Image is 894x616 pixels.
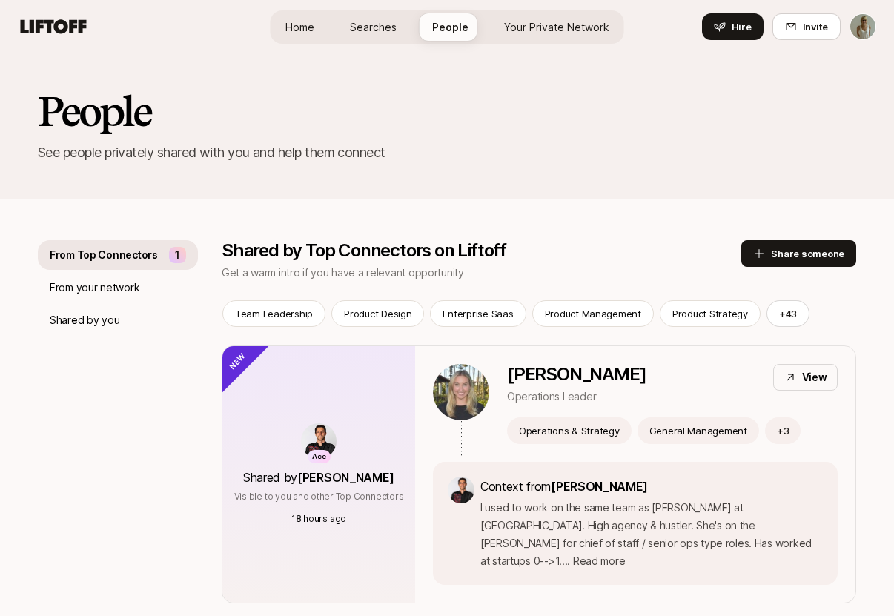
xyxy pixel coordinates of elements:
[802,368,827,386] p: View
[234,490,404,503] p: Visible to you and other Top Connectors
[480,477,823,496] p: Context from
[344,306,411,321] p: Product Design
[732,19,752,34] span: Hire
[545,306,641,321] p: Product Management
[50,311,119,329] p: Shared by you
[432,19,468,35] span: People
[443,306,513,321] p: Enterprise Saas
[38,142,856,163] p: See people privately shared with you and help them connect
[492,13,621,41] a: Your Private Network
[197,321,271,394] div: New
[222,264,741,282] p: Get a warm intro if you have a relevant opportunity
[222,240,741,261] p: Shared by Top Connectors on Liftoff
[551,479,648,494] span: [PERSON_NAME]
[291,512,346,526] p: 18 hours ago
[803,19,828,34] span: Invite
[222,345,856,603] a: AceShared by[PERSON_NAME]Visible to you and other Top Connectors18 hours ago[PERSON_NAME]Operatio...
[297,470,394,485] span: [PERSON_NAME]
[741,240,856,267] button: Share someone
[50,279,139,297] p: From your network
[274,13,326,41] a: Home
[765,417,801,444] button: +3
[702,13,764,40] button: Hire
[285,19,314,35] span: Home
[850,14,875,39] img: Ashlea Sommer
[350,19,397,35] span: Searches
[772,13,841,40] button: Invite
[312,451,326,463] p: Ace
[507,364,646,385] p: [PERSON_NAME]
[672,306,748,321] p: Product Strategy
[504,19,609,35] span: Your Private Network
[338,13,408,41] a: Searches
[38,89,856,133] h2: People
[850,13,876,40] button: Ashlea Sommer
[573,554,625,567] span: Read more
[480,499,823,570] p: I used to work on the same team as [PERSON_NAME] at [GEOGRAPHIC_DATA]. High agency & hustler. She...
[766,300,809,327] button: +43
[420,13,480,41] a: People
[433,364,489,420] img: 9b7f698e_ba64_456c_b983_8976e1755cd1.jpg
[50,246,158,264] p: From Top Connectors
[649,423,747,438] p: General Management
[301,423,337,459] img: ACg8ocKfD4J6FzG9_HAYQ9B8sLvPSEBLQEDmbHTY_vjoi9sRmV9s2RKt=s160-c
[235,306,313,321] p: Team Leadership
[519,423,620,438] p: Operations & Strategy
[448,477,474,503] img: ACg8ocKfD4J6FzG9_HAYQ9B8sLvPSEBLQEDmbHTY_vjoi9sRmV9s2RKt=s160-c
[175,246,180,264] p: 1
[243,468,394,487] p: Shared by
[507,388,646,405] p: Operations Leader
